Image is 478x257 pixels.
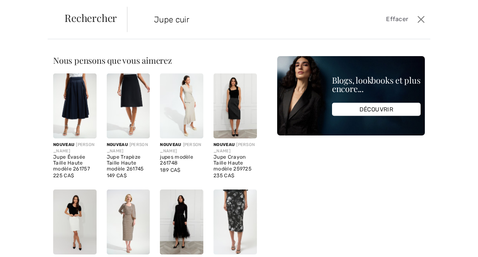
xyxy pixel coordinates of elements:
[53,173,74,179] span: 225 CA$
[107,189,150,254] img: Jupe Crayon Taille Haute modèle 254733. Midnight Blue
[160,154,203,166] div: jupes modèle 261748
[53,73,97,138] img: Jupe Évasée Taille Haute modèle 261757. Midnight Blue
[53,54,172,66] span: Nous pensons que vous aimerez
[65,13,117,23] span: Rechercher
[53,142,97,154] div: [PERSON_NAME]
[213,142,257,154] div: [PERSON_NAME]
[213,173,234,179] span: 235 CA$
[213,154,257,172] div: Jupe Crayon Taille Haute modèle 259725
[160,167,180,173] span: 189 CA$
[415,13,427,26] button: Ferme
[107,73,150,138] img: Jupe Trapèze Taille Haute modèle 261745. Black
[53,189,97,254] img: Jupe Crayon Fleurie Texturée modèle 75201. Off-white
[160,189,203,254] img: Jupe Midi Élégante à Volants modèle 259743. Black
[213,73,257,138] img: Jupe Crayon Taille Haute modèle 259725. Black
[160,142,181,147] span: Nouveau
[386,15,408,24] span: Effacer
[107,173,127,179] span: 149 CA$
[107,142,150,154] div: [PERSON_NAME]
[107,142,128,147] span: Nouveau
[160,73,203,138] img: Joseph Ribkoff jupes modèle 261748. Champagne 171
[160,142,203,154] div: [PERSON_NAME]
[332,103,421,116] div: DÉCOUVRIR
[148,7,348,32] input: TAPER POUR RECHERCHER
[107,154,150,172] div: Jupe Trapèze Taille Haute modèle 261745
[277,56,425,135] img: Blogs, lookbooks et plus encore...
[332,76,421,93] div: Blogs, lookbooks et plus encore...
[53,154,97,172] div: Jupe Évasée Taille Haute modèle 261757
[53,142,74,147] span: Nouveau
[213,189,257,254] img: Jupe Élégante Florales modèle 254182. Black/Multi
[213,142,235,147] span: Nouveau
